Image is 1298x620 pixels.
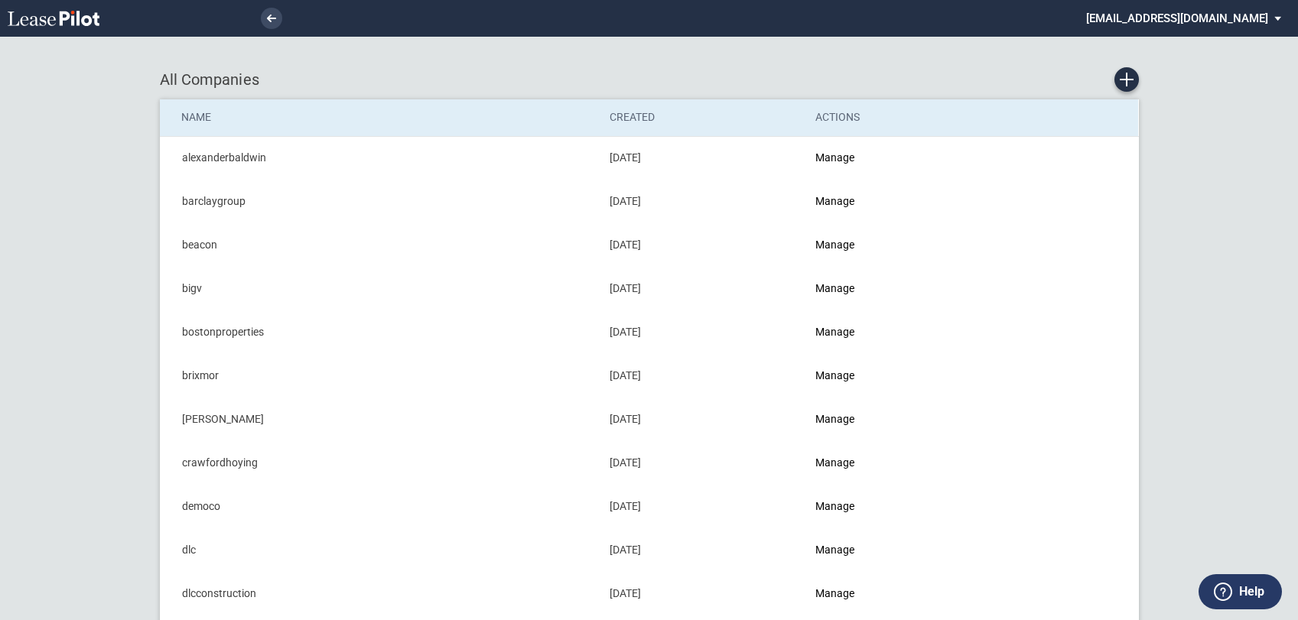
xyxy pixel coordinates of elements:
[599,354,805,398] td: [DATE]
[815,195,854,207] a: Manage
[599,528,805,572] td: [DATE]
[815,326,854,338] a: Manage
[599,267,805,310] td: [DATE]
[815,456,854,469] a: Manage
[1114,67,1139,92] a: Create new Company
[160,67,1139,92] div: All Companies
[160,572,599,615] td: dlcconstruction
[160,398,599,441] td: [PERSON_NAME]
[815,282,854,294] a: Manage
[160,310,599,354] td: bostonproperties
[160,354,599,398] td: brixmor
[599,136,805,180] td: [DATE]
[815,413,854,425] a: Manage
[599,485,805,528] td: [DATE]
[160,267,599,310] td: bigv
[815,500,854,512] a: Manage
[815,239,854,251] a: Manage
[599,398,805,441] td: [DATE]
[805,99,1008,136] th: Actions
[599,99,805,136] th: Created
[160,485,599,528] td: democo
[1199,574,1282,609] button: Help
[160,223,599,267] td: beacon
[815,151,854,164] a: Manage
[160,180,599,223] td: barclaygroup
[599,223,805,267] td: [DATE]
[815,587,854,599] a: Manage
[160,136,599,180] td: alexanderbaldwin
[815,369,854,381] a: Manage
[599,572,805,615] td: [DATE]
[599,441,805,485] td: [DATE]
[599,310,805,354] td: [DATE]
[160,528,599,572] td: dlc
[160,441,599,485] td: crawfordhoying
[1239,582,1264,602] label: Help
[160,99,599,136] th: Name
[815,544,854,556] a: Manage
[599,180,805,223] td: [DATE]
